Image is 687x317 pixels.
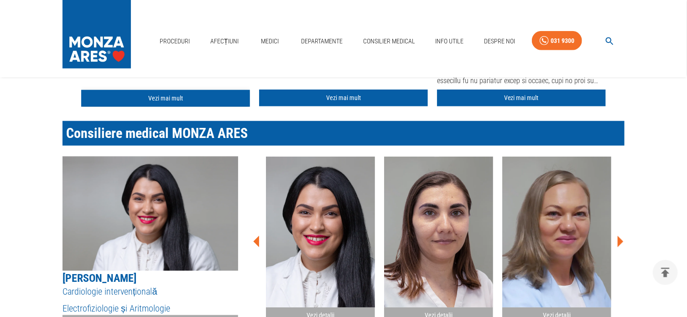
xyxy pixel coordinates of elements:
[207,32,242,51] a: Afecțiuni
[66,125,248,141] span: Consiliere medical MONZA ARES
[432,32,468,51] a: Info Utile
[437,90,606,106] a: Vezi mai mult
[653,260,678,285] button: delete
[359,32,419,51] a: Consilier Medical
[62,271,238,285] h5: [PERSON_NAME]
[480,32,519,51] a: Despre Noi
[156,32,193,51] a: Proceduri
[81,90,250,107] a: Vezi mai mult
[532,31,582,51] a: 031 9300
[62,285,238,298] h5: Cardiologie intervențională
[259,90,428,106] a: Vezi mai mult
[297,32,346,51] a: Departamente
[551,35,574,47] div: 031 9300
[62,302,238,315] h5: Electrofiziologie și Aritmologie
[255,32,284,51] a: Medici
